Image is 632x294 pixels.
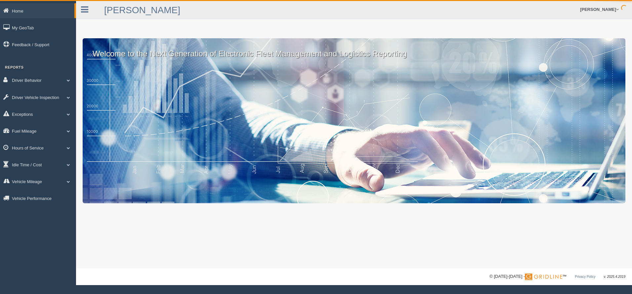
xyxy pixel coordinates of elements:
a: Privacy Policy [575,275,595,278]
span: v. 2025.4.2019 [604,275,625,278]
img: Gridline [525,274,562,280]
p: Welcome to the Next Generation of Electronic Fleet Management and Logistics Reporting [83,38,625,59]
a: [PERSON_NAME] [104,5,180,15]
div: © [DATE]-[DATE] - ™ [490,273,625,280]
